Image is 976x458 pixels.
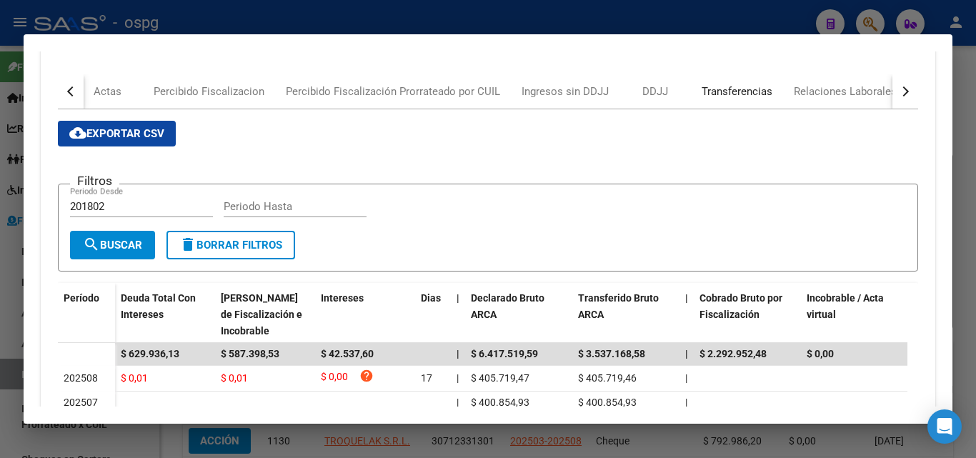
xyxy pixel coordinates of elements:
[179,239,282,252] span: Borrar Filtros
[166,231,295,259] button: Borrar Filtros
[457,397,459,408] span: |
[457,292,459,304] span: |
[179,236,196,253] mat-icon: delete
[94,84,121,99] div: Actas
[64,292,99,304] span: Período
[221,348,279,359] span: $ 587.398,53
[465,283,572,346] datatable-header-cell: Declarado Bruto ARCA
[457,372,459,384] span: |
[121,372,148,384] span: $ 0,01
[471,372,529,384] span: $ 405.719,47
[927,409,962,444] div: Open Intercom Messenger
[115,283,215,346] datatable-header-cell: Deuda Total Con Intereses
[702,84,772,99] div: Transferencias
[679,283,694,346] datatable-header-cell: |
[699,348,767,359] span: $ 2.292.952,48
[801,283,908,346] datatable-header-cell: Incobrable / Acta virtual
[685,292,688,304] span: |
[58,283,115,343] datatable-header-cell: Período
[421,372,432,384] span: 17
[451,283,465,346] datatable-header-cell: |
[457,348,459,359] span: |
[121,348,179,359] span: $ 629.936,13
[215,283,315,346] datatable-header-cell: Deuda Bruta Neto de Fiscalización e Incobrable
[578,348,645,359] span: $ 3.537.168,58
[471,292,544,320] span: Declarado Bruto ARCA
[321,348,374,359] span: $ 42.537,60
[807,292,884,320] span: Incobrable / Acta virtual
[70,173,119,189] h3: Filtros
[69,127,164,140] span: Exportar CSV
[578,292,659,320] span: Transferido Bruto ARCA
[321,369,348,388] span: $ 0,00
[321,292,364,304] span: Intereses
[572,283,679,346] datatable-header-cell: Transferido Bruto ARCA
[70,231,155,259] button: Buscar
[359,369,374,383] i: help
[807,348,834,359] span: $ 0,00
[286,84,500,99] div: Percibido Fiscalización Prorrateado por CUIL
[642,84,668,99] div: DDJJ
[415,283,451,346] datatable-header-cell: Dias
[221,372,248,384] span: $ 0,01
[64,372,98,384] span: 202508
[694,283,801,346] datatable-header-cell: Cobrado Bruto por Fiscalización
[69,124,86,141] mat-icon: cloud_download
[578,372,637,384] span: $ 405.719,46
[685,348,688,359] span: |
[83,236,100,253] mat-icon: search
[64,397,98,408] span: 202507
[154,84,264,99] div: Percibido Fiscalizacion
[685,372,687,384] span: |
[471,348,538,359] span: $ 6.417.519,59
[315,283,415,346] datatable-header-cell: Intereses
[471,397,529,408] span: $ 400.854,93
[578,397,637,408] span: $ 400.854,93
[221,292,302,337] span: [PERSON_NAME] de Fiscalización e Incobrable
[83,239,142,252] span: Buscar
[421,292,441,304] span: Dias
[794,84,897,99] div: Relaciones Laborales
[58,121,176,146] button: Exportar CSV
[522,84,609,99] div: Ingresos sin DDJJ
[685,397,687,408] span: |
[121,292,196,320] span: Deuda Total Con Intereses
[699,292,782,320] span: Cobrado Bruto por Fiscalización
